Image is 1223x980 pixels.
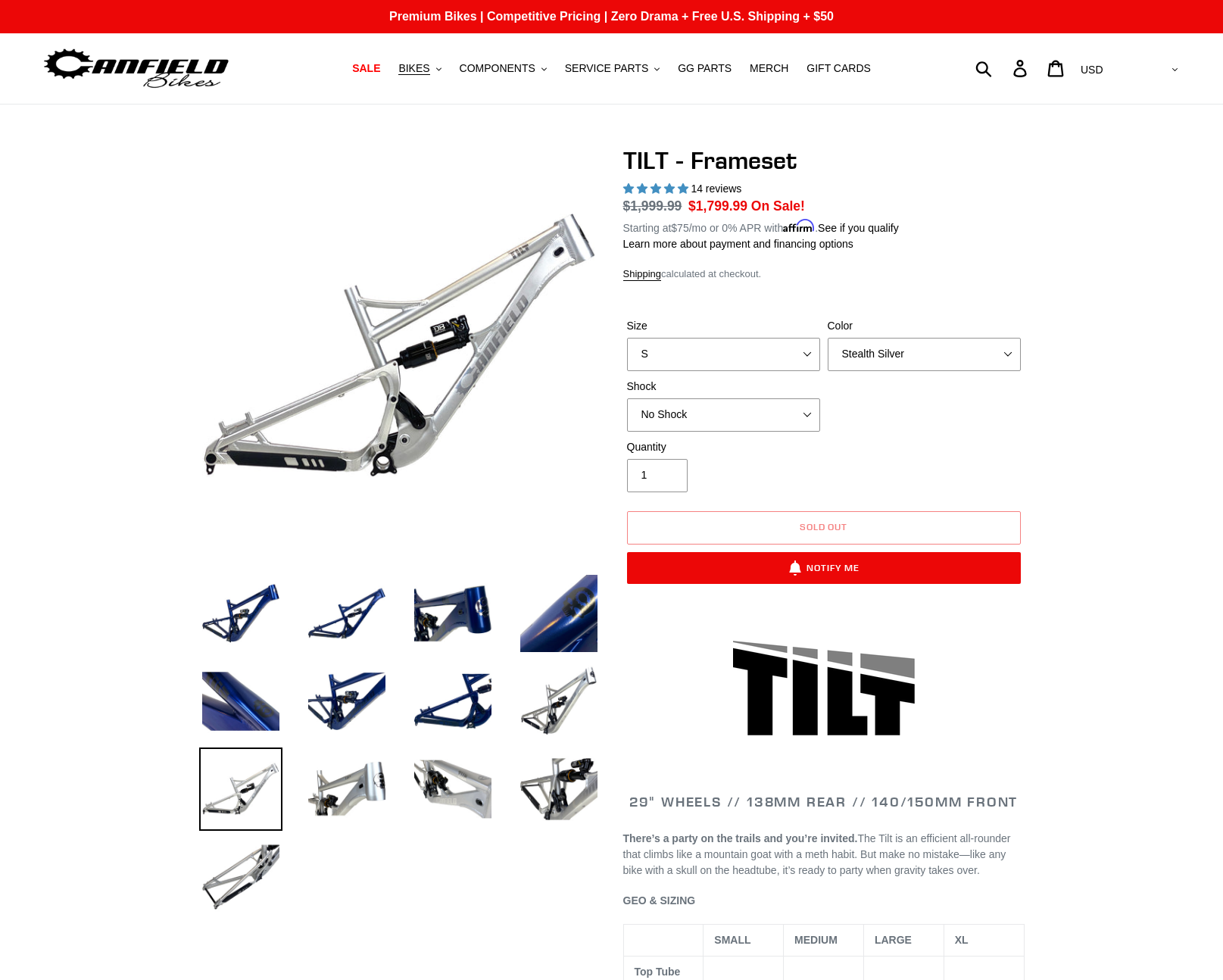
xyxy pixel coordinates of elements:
a: MERCH [742,58,796,79]
span: GIFT CARDS [806,62,871,75]
label: Color [828,318,1021,334]
input: Search [984,51,1022,85]
span: On Sale! [751,196,805,216]
span: BIKES [398,62,429,75]
label: Size [627,318,820,334]
span: LARGE [875,934,912,946]
label: Shock [627,379,820,395]
img: Load image into Gallery viewer, TILT - Frameset [517,572,601,655]
img: Load image into Gallery viewer, TILT - Frameset [411,572,495,655]
img: Load image into Gallery viewer, TILT - Frameset [517,660,601,743]
a: GIFT CARDS [799,58,878,79]
span: 5.00 stars [623,183,691,195]
a: GG PARTS [670,58,739,79]
span: SMALL [714,934,750,946]
h1: TILT - Frameset [623,146,1025,175]
span: $1,799.99 [688,198,747,214]
span: The Tilt is an efficient all-rounder that climbs like a mountain goat with a meth habit. But make... [623,832,1011,876]
img: Load image into Gallery viewer, TILT - Frameset [305,572,388,655]
div: calculated at checkout. [623,267,1025,282]
span: Sold out [800,521,848,532]
span: MERCH [750,62,788,75]
s: $1,999.99 [623,198,682,214]
span: 14 reviews [691,183,741,195]
img: Load image into Gallery viewer, TILT - Frameset [411,747,495,831]
a: Learn more about payment and financing options [623,238,853,250]
button: SERVICE PARTS [557,58,667,79]
a: SALE [345,58,388,79]
span: MEDIUM [794,934,838,946]
img: Load image into Gallery viewer, TILT - Frameset [199,835,282,919]
p: Starting at /mo or 0% APR with . [623,217,899,236]
span: GG PARTS [678,62,732,75]
img: Load image into Gallery viewer, TILT - Frameset [199,660,282,743]
span: XL [955,934,969,946]
span: COMPONENTS [460,62,535,75]
a: Shipping [623,268,662,281]
span: 29" WHEELS // 138mm REAR // 140/150mm FRONT [629,793,1018,810]
button: Sold out [627,511,1021,545]
button: COMPONENTS [452,58,554,79]
span: $75 [671,222,688,234]
button: BIKES [391,58,448,79]
a: See if you qualify - Learn more about Affirm Financing (opens in modal) [818,222,899,234]
img: Load image into Gallery viewer, TILT - Frameset [411,660,495,743]
img: Load image into Gallery viewer, TILT - Frameset [199,572,282,655]
img: Load image into Gallery viewer, TILT - Frameset [517,747,601,831]
span: Affirm [783,220,815,233]
span: SALE [352,62,380,75]
img: Canfield Bikes [42,45,231,92]
label: Quantity [627,439,820,455]
img: Load image into Gallery viewer, TILT - Frameset [199,747,282,831]
span: GEO & SIZING [623,894,696,907]
button: Notify Me [627,552,1021,584]
img: Load image into Gallery viewer, TILT - Frameset [305,660,388,743]
b: There’s a party on the trails and you’re invited. [623,832,858,844]
img: Load image into Gallery viewer, TILT - Frameset [305,747,388,831]
span: SERVICE PARTS [565,62,648,75]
